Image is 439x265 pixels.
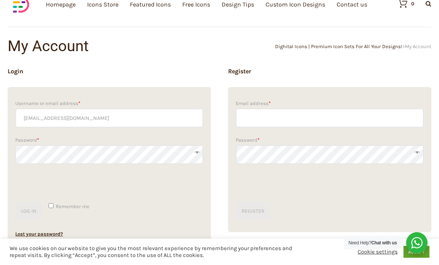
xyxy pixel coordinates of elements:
[348,240,397,246] span: Need Help?
[228,67,431,76] h2: Register
[15,99,203,108] label: Username or email address
[411,1,414,6] div: 0
[371,240,397,246] strong: Chat with us
[56,204,89,209] span: Remember me
[236,202,270,221] button: Register
[15,202,42,221] button: Log in
[10,245,303,259] div: We use cookies on our website to give you the most relevant experience by remembering your prefer...
[236,135,424,145] label: Password
[275,44,402,49] a: Dighital Icons | Premium Icon Sets For All Your Designs!
[15,135,203,145] label: Password
[49,203,53,208] input: Remember me
[236,99,424,108] label: Email address
[220,44,432,49] div: >
[8,39,220,54] h1: My Account
[403,246,429,258] a: ACCEPT
[358,249,398,255] a: Cookie settings
[405,44,431,49] span: My Account
[15,231,63,237] a: Lost your password?
[8,67,211,76] h2: Login
[15,168,131,198] iframe: reCAPTCHA
[236,168,352,198] iframe: reCAPTCHA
